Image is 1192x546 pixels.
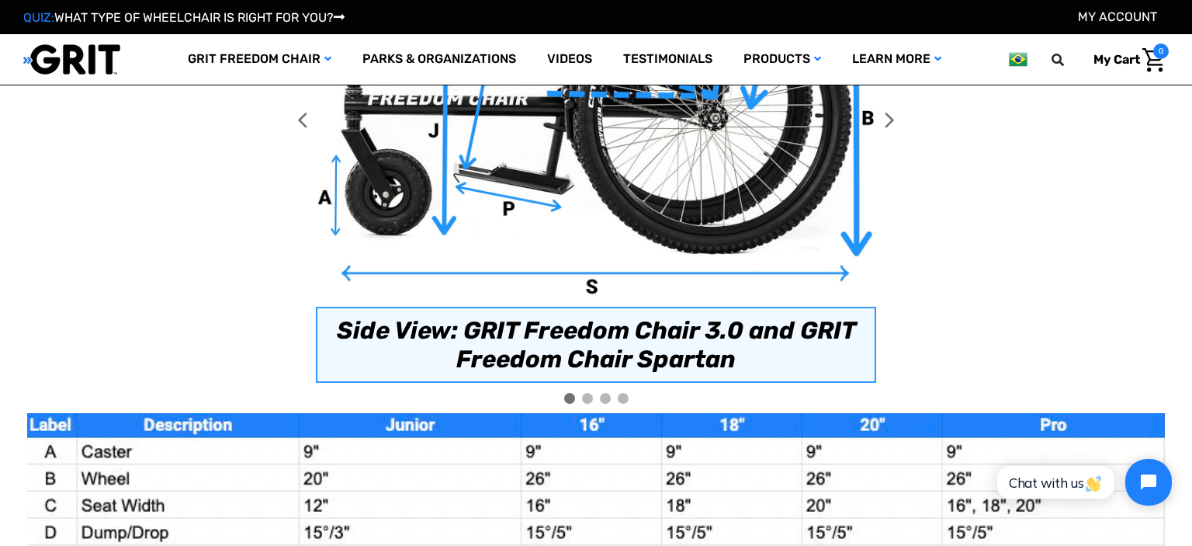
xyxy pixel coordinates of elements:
[728,34,837,85] a: Products
[1082,43,1169,76] a: Cart with 0 items
[1093,52,1140,67] span: My Cart
[23,43,120,75] img: GRIT All-Terrain Wheelchair and Mobility Equipment
[347,34,532,85] a: Parks & Organizations
[1153,43,1169,59] span: 0
[1009,50,1027,69] img: br.png
[23,10,54,25] span: QUIZ:
[532,34,608,85] a: Videos
[172,34,347,85] a: GRIT Freedom Chair
[1078,9,1157,24] a: Account
[980,446,1185,519] iframe: Tidio Chat
[1142,48,1165,72] img: Cart
[23,10,345,25] a: QUIZ:WHAT TYPE OF WHEELCHAIR IS RIGHT FOR YOU?
[608,34,728,85] a: Testimonials
[337,316,856,374] i: Side View: GRIT Freedom Chair 3.0 and GRIT Freedom Chair Spartan
[1059,43,1082,76] input: Search
[837,34,957,85] a: Learn More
